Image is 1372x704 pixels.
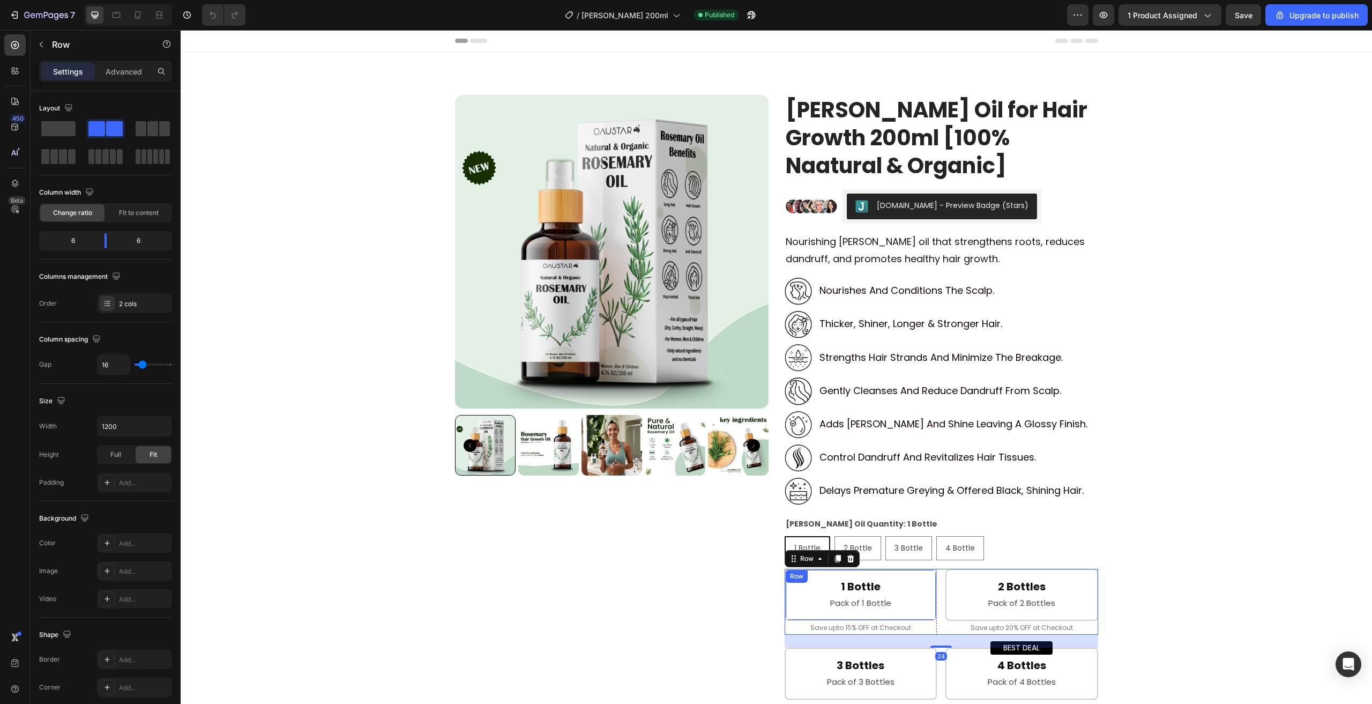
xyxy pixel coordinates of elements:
[119,478,169,488] div: Add...
[604,280,631,308] img: gempages_578838273980367591-27ca6855-6e61-46dd-803d-cb2c1b46986b.png
[119,539,169,549] div: Add...
[1274,10,1359,21] div: Upgrade to publish
[39,101,75,116] div: Layout
[283,409,296,422] button: Carousel Back Arrow
[755,622,766,631] div: 24
[766,671,916,683] p: Save upto 30% OFF at Checkout
[119,683,169,693] div: Add...
[98,417,171,436] input: Auto
[604,314,631,342] img: gempages_578838273980367591-a2ecbf0b-3672-41e0-ba51-1548461cb237.png
[605,205,904,235] span: Nourishing [PERSON_NAME] oil that strengthens roots, reduces dandruff, and promotes healthy hair ...
[705,10,734,20] span: Published
[604,169,658,184] img: gempages_578838273980367591-ae632746-186c-4abb-9102-4059aa0a364d.png
[119,655,169,665] div: Add...
[765,513,794,523] span: 4 Bottle
[53,208,92,218] span: Change ratio
[39,332,103,347] div: Column spacing
[617,524,635,533] div: Row
[39,683,61,692] div: Corner
[776,566,907,580] p: Pack of 2 Bottles
[41,233,96,248] div: 6
[119,299,169,309] div: 2 cols
[8,196,26,205] div: Beta
[39,299,57,308] div: Order
[202,4,245,26] div: Undo/Redo
[39,421,57,431] div: Width
[181,30,1372,704] iframe: Design area
[39,628,73,642] div: Shape
[614,549,747,565] h2: 1 Bottle
[110,450,121,460] span: Full
[98,355,130,374] input: Auto
[766,592,916,604] p: Save upto 20% OFF at Checkout
[639,388,907,400] p: adds [PERSON_NAME] and shine leaving a glossy finish.
[1119,4,1221,26] button: 1 product assigned
[639,287,822,300] p: thicker, shiner, longer & stronger hair.
[39,186,96,200] div: Column width
[604,65,918,151] h1: [PERSON_NAME] Oil for Hair Growth 200ml [100% Naatural & Organic]
[70,9,75,21] p: 7
[150,450,157,460] span: Fit
[675,170,688,183] img: Judgeme.png
[119,595,169,604] div: Add...
[604,247,631,275] img: gempages_578838273980367591-d3b88349-2f15-4133-94b5-8ecd223c6f4a.png
[39,478,64,487] div: Padding
[39,512,91,526] div: Background
[604,347,631,375] img: gempages_578838273980367591-df76d7ea-ee52-486b-8f85-85ab2a9051bf.png
[615,644,746,659] p: Pack of 3 Bottles
[604,414,631,442] img: gempages_578838273980367591-2b83f6c9-0b83-4c44-afcf-c3fdcc9cdd93.png
[639,421,855,433] p: control dandruff and revitalizes hair tissues.
[39,360,51,369] div: Gap
[39,655,60,664] div: Border
[605,592,756,604] p: Save upto 15% OFF at Checkout
[774,627,908,643] h2: 4 Bottles
[119,567,169,576] div: Add...
[663,513,691,523] span: 2 Bottle
[1226,4,1261,26] button: Save
[581,10,668,21] span: [PERSON_NAME] 200ml
[639,454,903,466] p: delays premature greying & offered black, shining hair.
[53,66,83,77] p: Settings
[39,538,56,548] div: Color
[639,354,881,367] p: gently cleanses and reduce dandruff from scalp.
[39,566,58,576] div: Image
[614,627,747,643] h2: 3 Bottles
[639,321,882,334] p: strengths hair strands and minimize the breakage.
[774,549,908,565] h2: 2 Bottles
[1265,4,1368,26] button: Upgrade to publish
[604,381,631,409] img: gempages_578838273980367591-c6a0ce1e-17cd-42fb-966b-975ff42e55de.png
[119,208,159,218] span: Fit to content
[607,542,625,551] div: Row
[39,450,59,460] div: Height
[1128,10,1197,21] span: 1 product assigned
[566,409,579,422] button: Carousel Next Arrow
[106,66,142,77] p: Advanced
[614,513,640,523] span: 1 Bottle
[604,447,631,475] img: gempages_578838273980367591-49447bf0-20ad-4ef3-bec1-10acf097df5a.png
[714,513,742,523] span: 3 Bottle
[39,594,56,604] div: Video
[4,4,80,26] button: 7
[696,170,848,181] div: [DOMAIN_NAME] - Preview Badge (Stars)
[52,38,143,51] p: Row
[577,10,579,21] span: /
[776,644,907,659] p: Pack of 4 Bottles
[39,270,123,284] div: Columns management
[666,164,856,189] button: Judge.me - Preview Badge (Stars)
[39,394,68,409] div: Size
[605,671,756,683] p: Save upto 25% OFF at Checkout
[115,233,170,248] div: 6
[10,114,26,123] div: 450
[823,611,859,625] p: BEST DEAL
[1235,11,1252,20] span: Save
[615,566,746,580] p: Pack of 1 Bottle
[1336,651,1361,677] div: Open Intercom Messenger
[604,486,758,502] legend: [PERSON_NAME] Oil Quantity: 1 Bottle
[639,254,814,266] p: nourishes and conditions the scalp.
